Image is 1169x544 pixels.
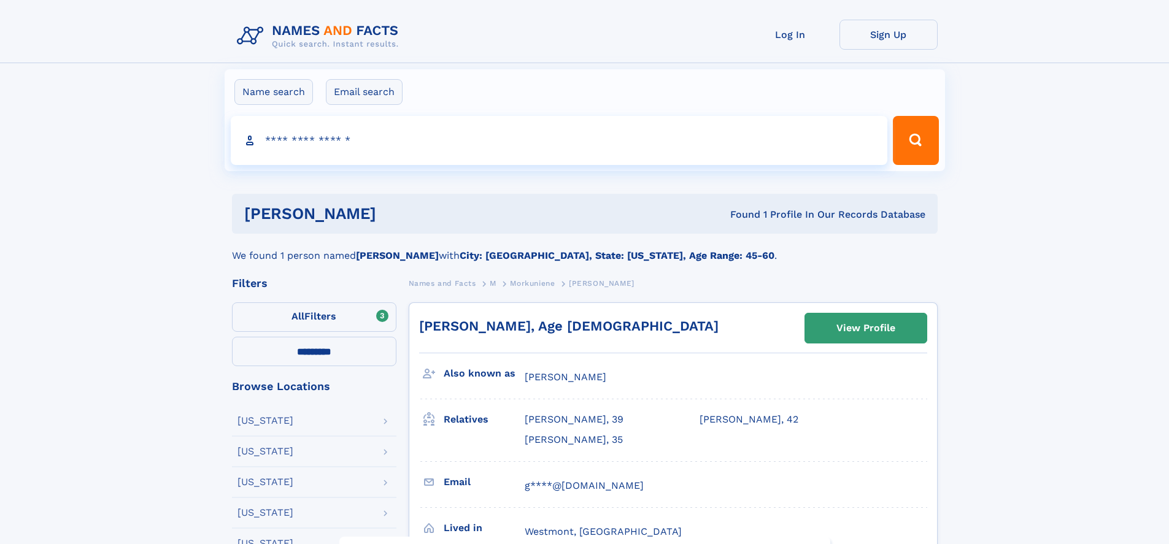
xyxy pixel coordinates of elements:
[525,413,623,426] a: [PERSON_NAME], 39
[510,275,555,291] a: Morkuniene
[237,446,293,456] div: [US_STATE]
[490,279,496,288] span: M
[234,79,313,105] label: Name search
[232,302,396,332] label: Filters
[444,518,525,538] h3: Lived in
[231,116,888,165] input: search input
[805,313,927,343] a: View Profile
[232,234,938,263] div: We found 1 person named with .
[700,413,798,426] a: [PERSON_NAME], 42
[232,381,396,392] div: Browse Locations
[237,508,293,518] div: [US_STATE]
[419,318,719,334] a: [PERSON_NAME], Age [DEMOGRAPHIC_DATA]
[291,310,304,322] span: All
[444,409,525,430] h3: Relatives
[237,416,293,426] div: [US_STATE]
[490,275,496,291] a: M
[525,433,623,446] a: [PERSON_NAME], 35
[569,279,635,288] span: [PERSON_NAME]
[232,20,409,53] img: Logo Names and Facts
[741,20,839,50] a: Log In
[244,206,554,221] h1: [PERSON_NAME]
[444,363,525,384] h3: Also known as
[525,371,606,383] span: [PERSON_NAME]
[237,477,293,487] div: [US_STATE]
[356,250,439,261] b: [PERSON_NAME]
[460,250,774,261] b: City: [GEOGRAPHIC_DATA], State: [US_STATE], Age Range: 45-60
[839,20,938,50] a: Sign Up
[836,314,895,342] div: View Profile
[409,275,476,291] a: Names and Facts
[525,526,682,537] span: Westmont, [GEOGRAPHIC_DATA]
[326,79,403,105] label: Email search
[893,116,938,165] button: Search Button
[444,472,525,492] h3: Email
[232,278,396,289] div: Filters
[510,279,555,288] span: Morkuniene
[553,208,925,221] div: Found 1 Profile In Our Records Database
